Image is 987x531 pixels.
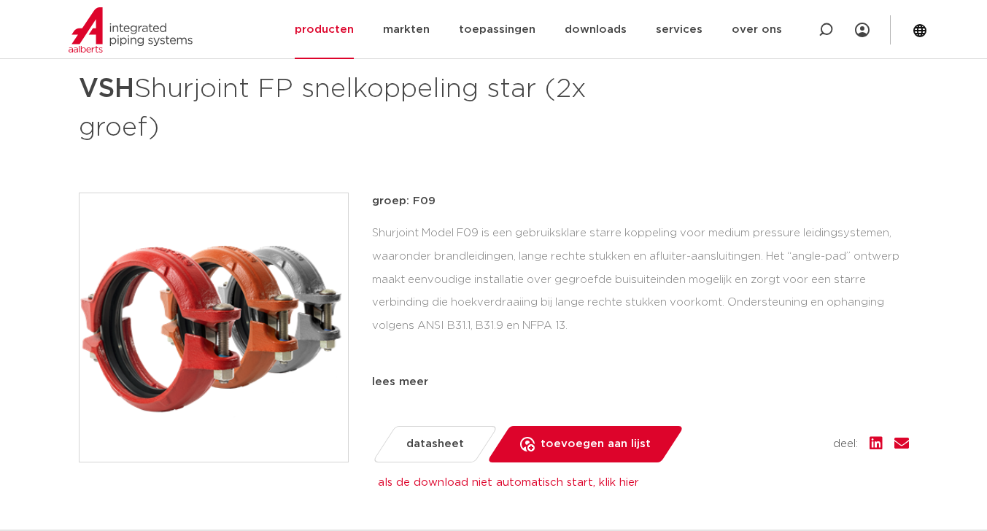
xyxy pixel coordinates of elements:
[371,426,498,462] a: datasheet
[79,67,627,146] h1: Shurjoint FP snelkoppeling star (2x groef)
[833,435,858,453] span: deel:
[378,477,639,488] a: als de download niet automatisch start, klik hier
[79,76,134,102] strong: VSH
[372,373,909,391] div: lees meer
[372,193,909,210] p: groep: F09
[406,433,464,456] span: datasheet
[80,193,348,462] img: Product Image for VSH Shurjoint FP snelkoppeling star (2x groef)
[372,222,909,368] div: Shurjoint Model F09 is een gebruiksklare starre koppeling voor medium pressure leidingsystemen, w...
[541,433,651,456] span: toevoegen aan lijst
